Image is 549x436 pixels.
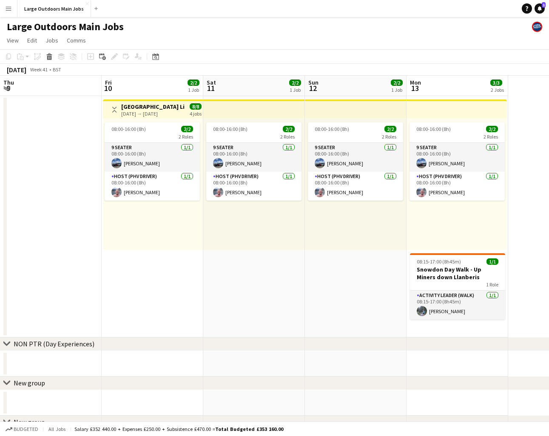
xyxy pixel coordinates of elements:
div: [DATE] → [DATE] [121,110,185,117]
div: New group [14,418,45,426]
span: Comms [67,37,86,44]
span: 11 [205,83,216,93]
span: 1/1 [486,258,498,265]
span: 13 [409,83,421,93]
div: 2 Jobs [491,87,504,93]
div: Salary £352 440.00 + Expenses £250.00 + Subsistence £470.00 = [74,426,283,432]
span: 3/3 [490,79,502,86]
a: Comms [63,35,89,46]
span: 2/2 [181,126,193,132]
span: 10 [104,83,112,93]
span: Thu [3,79,14,86]
app-card-role: 9 Seater1/108:00-16:00 (8h)[PERSON_NAME] [410,143,505,172]
div: 1 Job [391,87,402,93]
app-job-card: 08:00-16:00 (8h)2/22 Roles9 Seater1/108:00-16:00 (8h)[PERSON_NAME]Host (PHV Driver)1/108:00-16:00... [105,122,200,201]
div: 1 Job [290,87,301,93]
div: 1 Job [188,87,199,93]
span: 08:00-16:00 (8h) [213,126,247,132]
app-card-role: Host (PHV Driver)1/108:00-16:00 (8h)[PERSON_NAME] [206,172,302,201]
span: Total Budgeted £353 160.00 [215,426,283,432]
app-card-role: 9 Seater1/108:00-16:00 (8h)[PERSON_NAME] [206,143,302,172]
span: 1 [542,2,546,8]
button: Large Outdoors Main Jobs [17,0,91,17]
span: Edit [27,37,37,44]
span: Sat [207,79,216,86]
a: View [3,35,22,46]
a: 1 [535,3,545,14]
h3: [GEOGRAPHIC_DATA] Lighthouse Experience [121,103,185,110]
span: 1 Role [486,281,498,288]
span: 2/2 [289,79,301,86]
span: Jobs [46,37,58,44]
app-card-role: Host (PHV Driver)1/108:00-16:00 (8h)[PERSON_NAME] [308,172,403,201]
span: 08:00-16:00 (8h) [416,126,451,132]
a: Edit [24,35,40,46]
span: 2 Roles [280,133,295,140]
span: Sun [308,79,319,86]
app-user-avatar: Large Outdoors Office [532,22,542,32]
h3: Snowdon Day Walk - Up Miners down Llanberis [410,266,505,281]
span: 2/2 [188,79,199,86]
span: 2/2 [486,126,498,132]
span: 12 [307,83,319,93]
app-job-card: 08:15-17:00 (8h45m)1/1Snowdon Day Walk - Up Miners down Llanberis1 RoleActivity Leader (Walk)1/10... [410,253,505,320]
div: New group [14,379,45,387]
app-job-card: 08:00-16:00 (8h)2/22 Roles9 Seater1/108:00-16:00 (8h)[PERSON_NAME]Host (PHV Driver)1/108:00-16:00... [206,122,302,201]
span: 08:00-16:00 (8h) [315,126,349,132]
span: Mon [410,79,421,86]
span: 2/2 [283,126,295,132]
span: 2 Roles [484,133,498,140]
app-card-role: 9 Seater1/108:00-16:00 (8h)[PERSON_NAME] [308,143,403,172]
span: 9 [2,83,14,93]
a: Jobs [42,35,62,46]
h1: Large Outdoors Main Jobs [7,20,124,33]
span: All jobs [47,426,67,432]
span: Week 41 [28,66,49,73]
span: View [7,37,19,44]
app-card-role: Activity Leader (Walk)1/108:15-17:00 (8h45m)[PERSON_NAME] [410,291,505,320]
span: Budgeted [14,426,38,432]
div: BST [53,66,61,73]
span: 8/8 [190,103,202,110]
span: 2 Roles [382,133,396,140]
div: 4 jobs [190,110,202,117]
span: 2/2 [391,79,403,86]
app-job-card: 08:00-16:00 (8h)2/22 Roles9 Seater1/108:00-16:00 (8h)[PERSON_NAME]Host (PHV Driver)1/108:00-16:00... [308,122,403,201]
span: 2 Roles [179,133,193,140]
app-job-card: 08:00-16:00 (8h)2/22 Roles9 Seater1/108:00-16:00 (8h)[PERSON_NAME]Host (PHV Driver)1/108:00-16:00... [410,122,505,201]
span: 08:00-16:00 (8h) [111,126,146,132]
button: Budgeted [4,425,40,434]
div: [DATE] [7,65,26,74]
span: 08:15-17:00 (8h45m) [417,258,461,265]
span: Fri [105,79,112,86]
app-card-role: Host (PHV Driver)1/108:00-16:00 (8h)[PERSON_NAME] [410,172,505,201]
div: NON PTR (Day Experiences) [14,340,94,348]
span: 2/2 [384,126,396,132]
app-card-role: 9 Seater1/108:00-16:00 (8h)[PERSON_NAME] [105,143,200,172]
app-card-role: Host (PHV Driver)1/108:00-16:00 (8h)[PERSON_NAME] [105,172,200,201]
